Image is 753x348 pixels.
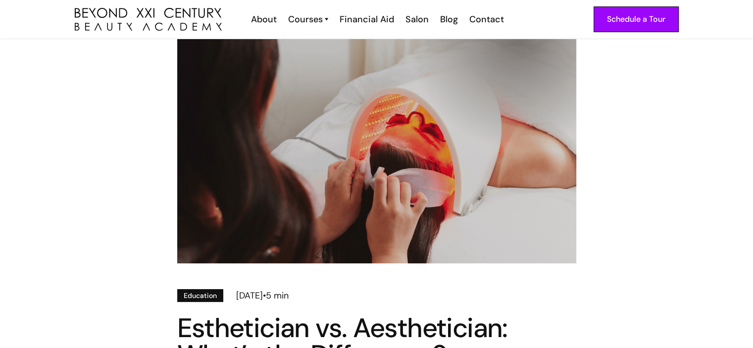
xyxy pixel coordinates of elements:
[333,13,399,26] a: Financial Aid
[594,6,679,32] a: Schedule a Tour
[607,13,665,26] div: Schedule a Tour
[405,13,429,26] div: Salon
[251,13,277,26] div: About
[288,13,323,26] div: Courses
[184,290,217,301] div: Education
[177,39,576,263] img: esthetician red light therapy
[399,13,434,26] a: Salon
[263,289,266,302] div: •
[463,13,509,26] a: Contact
[236,289,263,302] div: [DATE]
[434,13,463,26] a: Blog
[75,8,222,31] img: beyond 21st century beauty academy logo
[469,13,504,26] div: Contact
[288,13,328,26] a: Courses
[177,289,223,302] a: Education
[75,8,222,31] a: home
[440,13,458,26] div: Blog
[340,13,394,26] div: Financial Aid
[245,13,282,26] a: About
[266,289,289,302] div: 5 min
